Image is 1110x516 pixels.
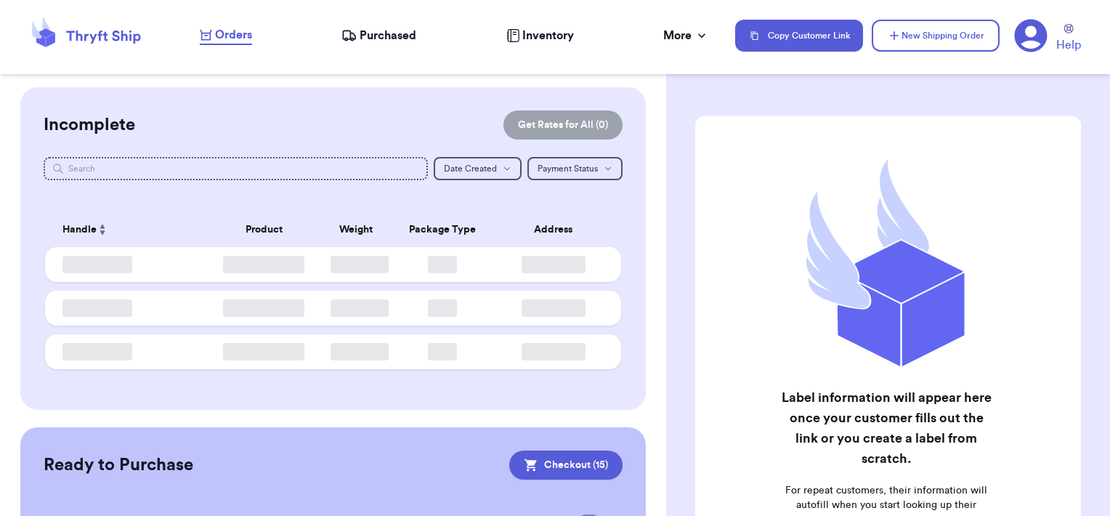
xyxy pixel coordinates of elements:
[522,27,574,44] span: Inventory
[509,451,623,480] button: Checkout (15)
[444,164,497,173] span: Date Created
[1056,24,1081,54] a: Help
[206,212,322,247] th: Product
[341,27,416,44] a: Purchased
[391,212,495,247] th: Package Type
[215,26,252,44] span: Orders
[44,113,135,137] h2: Incomplete
[872,20,1000,52] button: New Shipping Order
[735,20,863,52] button: Copy Customer Link
[495,212,622,247] th: Address
[44,453,193,477] h2: Ready to Purchase
[44,157,429,180] input: Search
[322,212,391,247] th: Weight
[200,26,252,45] a: Orders
[663,27,709,44] div: More
[506,27,574,44] a: Inventory
[360,27,416,44] span: Purchased
[1056,36,1081,54] span: Help
[527,157,623,180] button: Payment Status
[62,222,97,238] span: Handle
[434,157,522,180] button: Date Created
[97,221,108,238] button: Sort ascending
[779,387,994,469] h2: Label information will appear here once your customer fills out the link or you create a label fr...
[503,110,623,140] button: Get Rates for All (0)
[538,164,598,173] span: Payment Status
